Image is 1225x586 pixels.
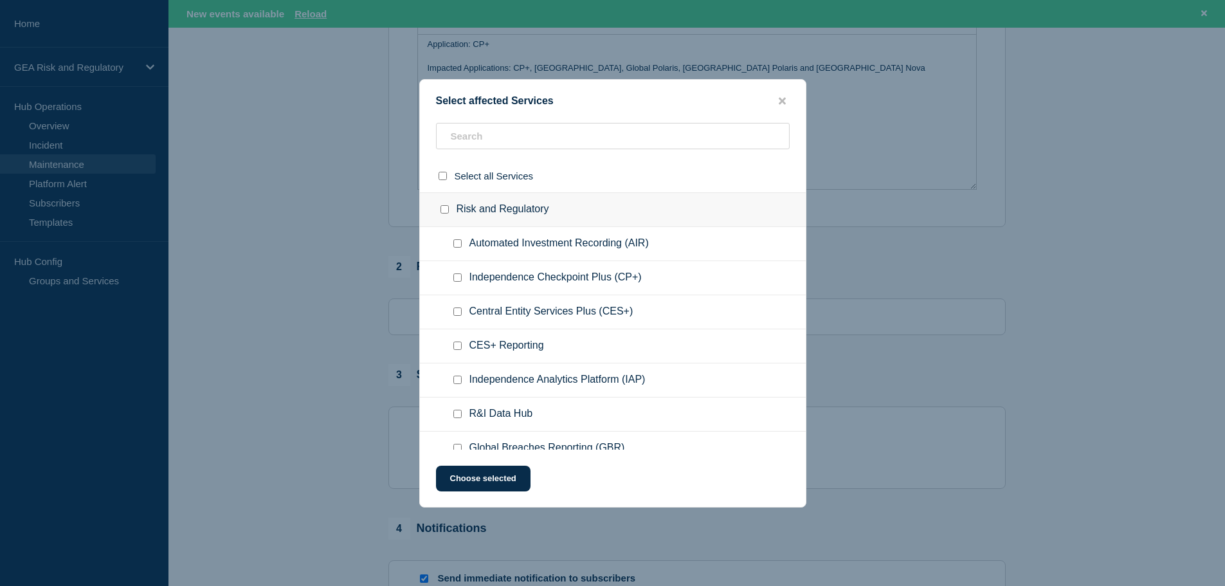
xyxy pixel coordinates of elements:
span: R&I Data Hub [469,408,533,421]
button: Choose selected [436,466,531,491]
span: Independence Analytics Platform (IAP) [469,374,646,387]
input: Global Breaches Reporting (GBR) checkbox [453,444,462,452]
span: Central Entity Services Plus (CES+) [469,306,633,318]
span: Automated Investment Recording (AIR) [469,237,649,250]
button: close button [775,95,790,107]
input: Automated Investment Recording (AIR) checkbox [453,239,462,248]
span: Global Breaches Reporting (GBR) [469,442,625,455]
div: Risk and Regulatory [420,192,806,227]
input: Risk and Regulatory checkbox [440,205,449,214]
input: Independence Analytics Platform (IAP) checkbox [453,376,462,384]
input: CES+ Reporting checkbox [453,342,462,350]
div: Select affected Services [420,95,806,107]
input: Search [436,123,790,149]
input: R&I Data Hub checkbox [453,410,462,418]
input: Independence Checkpoint Plus (CP+) checkbox [453,273,462,282]
input: Central Entity Services Plus (CES+) checkbox [453,307,462,316]
span: CES+ Reporting [469,340,544,353]
span: Select all Services [455,170,534,181]
input: select all checkbox [439,172,447,180]
span: Independence Checkpoint Plus (CP+) [469,271,642,284]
